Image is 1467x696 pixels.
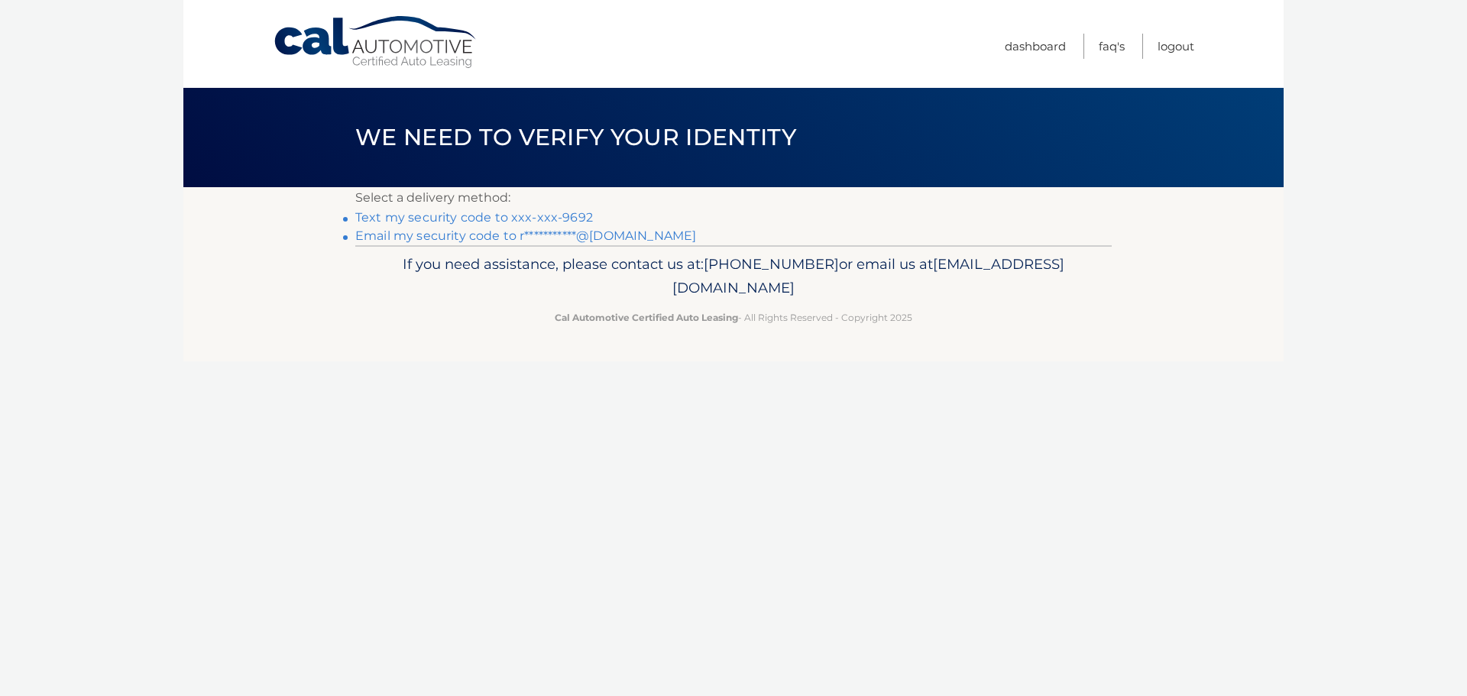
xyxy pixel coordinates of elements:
a: Cal Automotive [273,15,479,70]
a: Logout [1158,34,1194,59]
a: Text my security code to xxx-xxx-9692 [355,210,593,225]
a: FAQ's [1099,34,1125,59]
p: - All Rights Reserved - Copyright 2025 [365,309,1102,325]
a: Dashboard [1005,34,1066,59]
p: If you need assistance, please contact us at: or email us at [365,252,1102,301]
p: Select a delivery method: [355,187,1112,209]
span: We need to verify your identity [355,123,796,151]
strong: Cal Automotive Certified Auto Leasing [555,312,738,323]
span: [PHONE_NUMBER] [704,255,839,273]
